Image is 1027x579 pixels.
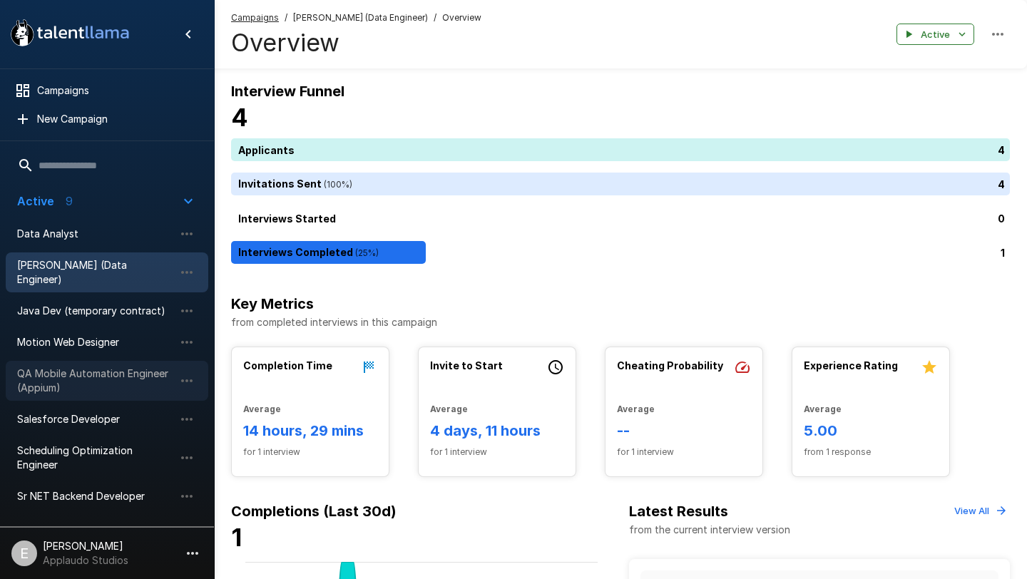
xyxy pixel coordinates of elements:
[617,359,723,372] b: Cheating Probability
[434,11,436,25] span: /
[617,419,751,442] h6: --
[998,211,1005,226] p: 0
[951,500,1010,522] button: View All
[231,315,1010,329] p: from completed interviews in this campaign
[243,419,377,442] h6: 14 hours, 29 mins
[231,12,279,23] u: Campaigns
[804,445,938,459] span: from 1 response
[243,445,377,459] span: for 1 interview
[998,177,1005,192] p: 4
[896,24,974,46] button: Active
[430,419,564,442] h6: 4 days, 11 hours
[243,359,332,372] b: Completion Time
[231,28,481,58] h4: Overview
[629,523,790,537] p: from the current interview version
[442,11,481,25] span: Overview
[998,143,1005,158] p: 4
[285,11,287,25] span: /
[231,295,314,312] b: Key Metrics
[231,103,248,132] b: 4
[243,404,281,414] b: Average
[617,445,751,459] span: for 1 interview
[804,359,898,372] b: Experience Rating
[231,503,397,520] b: Completions (Last 30d)
[430,359,503,372] b: Invite to Start
[293,11,428,25] span: [PERSON_NAME] (Data Engineer)
[804,419,938,442] h6: 5.00
[430,404,468,414] b: Average
[231,523,242,552] b: 1
[1001,245,1005,260] p: 1
[430,445,564,459] span: for 1 interview
[629,503,728,520] b: Latest Results
[804,404,842,414] b: Average
[231,83,344,100] b: Interview Funnel
[617,404,655,414] b: Average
